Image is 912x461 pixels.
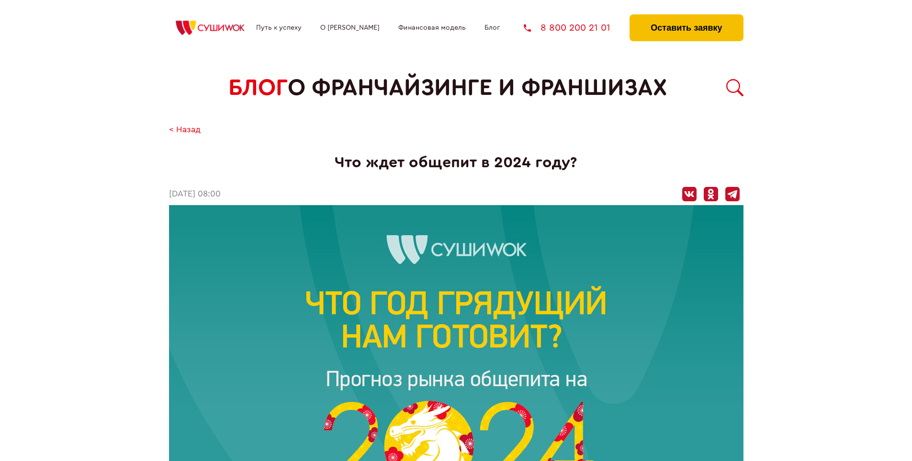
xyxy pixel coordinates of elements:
a: Путь к успеху [256,24,302,32]
button: Оставить заявку [630,14,743,41]
a: Финансовая модель [398,24,466,32]
a: 8 800 200 21 01 [524,23,610,33]
span: 8 800 200 21 01 [540,23,610,33]
time: [DATE] 08:00 [169,189,221,199]
h1: Что ждет общепит в 2024 году? [169,154,743,172]
a: < Назад [169,125,201,135]
span: БЛОГ [228,75,288,101]
a: О [PERSON_NAME] [320,24,380,32]
a: Блог [484,24,500,32]
span: о франчайзинге и франшизах [288,75,667,101]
